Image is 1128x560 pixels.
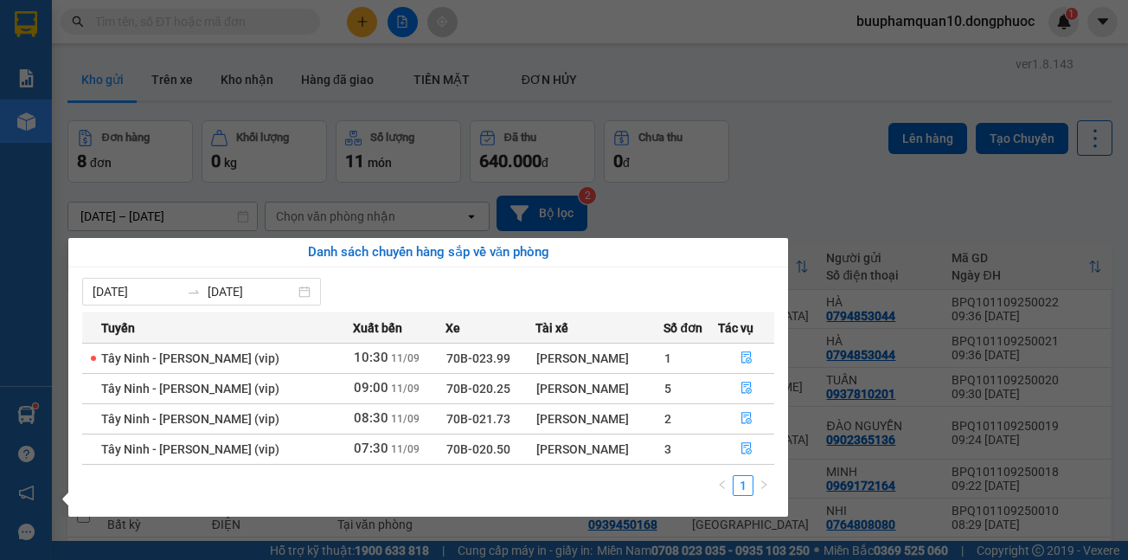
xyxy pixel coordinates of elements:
li: Next Page [753,475,774,496]
span: 70B-021.73 [446,412,510,426]
span: 09:00 [354,380,388,396]
button: file-done [719,405,774,433]
button: left [712,475,733,496]
span: Tài xế [535,319,568,338]
span: 5 [664,382,671,396]
span: 08:30 [354,410,388,426]
span: 2 [664,412,671,426]
span: 3 [664,442,671,456]
span: Tây Ninh - [PERSON_NAME] (vip) [101,442,279,456]
span: to [187,285,201,299]
span: Xe [445,319,460,338]
div: [PERSON_NAME] [536,379,663,398]
span: 70B-020.25 [446,382,510,396]
li: Previous Page [712,475,733,496]
span: 1 [664,351,671,365]
span: left [717,480,727,490]
button: file-done [719,375,774,402]
span: 11/09 [391,383,420,395]
span: 07:30 [354,441,388,456]
span: 11/09 [391,352,420,364]
span: Số đơn [663,319,702,338]
span: Tác vụ [718,319,753,338]
span: 11/09 [391,443,420,455]
button: file-done [719,344,774,372]
span: right [759,480,769,490]
span: 70B-023.99 [446,351,510,365]
div: [PERSON_NAME] [536,440,663,459]
span: 10:30 [354,350,388,365]
div: [PERSON_NAME] [536,409,663,428]
div: Danh sách chuyến hàng sắp về văn phòng [82,242,774,263]
span: file-done [740,351,753,365]
div: [PERSON_NAME] [536,349,663,368]
span: 11/09 [391,413,420,425]
span: file-done [740,412,753,426]
span: Tây Ninh - [PERSON_NAME] (vip) [101,351,279,365]
span: Tây Ninh - [PERSON_NAME] (vip) [101,382,279,396]
button: right [753,475,774,496]
span: swap-right [187,285,201,299]
button: file-done [719,435,774,463]
span: Tuyến [101,319,135,338]
span: 70B-020.50 [446,442,510,456]
a: 1 [734,476,753,495]
li: 1 [733,475,753,496]
span: Xuất bến [353,319,402,338]
input: Từ ngày [93,282,180,301]
span: file-done [740,382,753,396]
span: Tây Ninh - [PERSON_NAME] (vip) [101,412,279,426]
input: Đến ngày [208,282,295,301]
span: file-done [740,442,753,456]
